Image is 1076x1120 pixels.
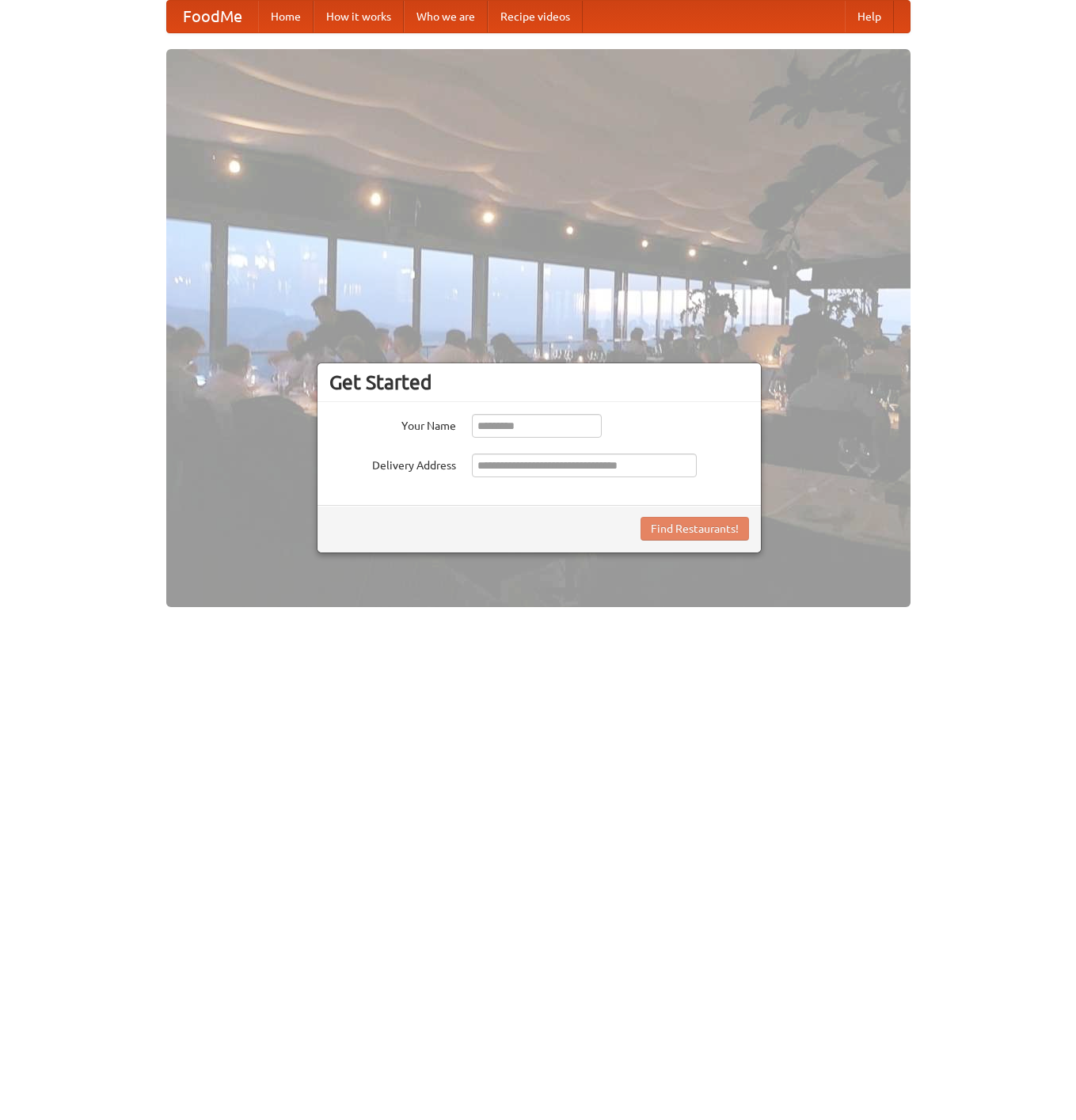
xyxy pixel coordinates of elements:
[845,1,894,32] a: Help
[329,454,456,473] label: Delivery Address
[488,1,583,32] a: Recipe videos
[314,1,404,32] a: How it works
[329,370,749,394] h3: Get Started
[167,1,258,32] a: FoodMe
[258,1,314,32] a: Home
[641,517,749,541] button: Find Restaurants!
[404,1,488,32] a: Who we are
[329,414,456,434] label: Your Name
